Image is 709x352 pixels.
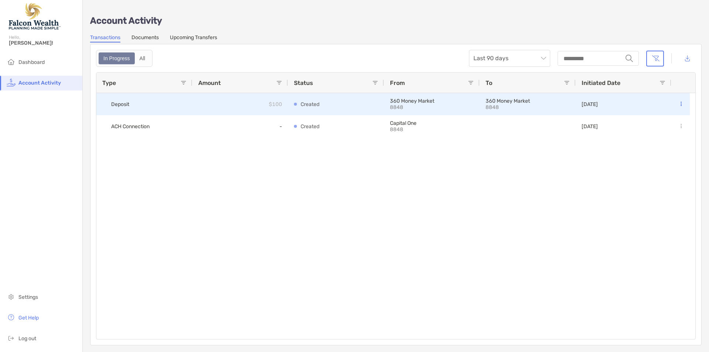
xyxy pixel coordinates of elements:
[582,123,598,130] p: [DATE]
[582,79,620,86] span: Initiated Date
[18,294,38,300] span: Settings
[486,79,492,86] span: To
[18,59,45,65] span: Dashboard
[473,50,546,66] span: Last 90 days
[111,98,129,110] span: Deposit
[131,34,159,42] a: Documents
[390,98,474,104] p: 360 Money Market
[486,98,570,104] p: 360 Money Market
[90,34,120,42] a: Transactions
[192,115,288,137] div: -
[7,313,16,322] img: get-help icon
[18,335,36,342] span: Log out
[626,55,633,62] img: input icon
[7,334,16,342] img: logout icon
[198,79,221,86] span: Amount
[7,57,16,66] img: household icon
[390,120,474,126] p: Capital One
[301,100,319,109] p: Created
[390,79,405,86] span: From
[646,51,664,66] button: Clear filters
[7,292,16,301] img: settings icon
[18,315,39,321] span: Get Help
[294,79,313,86] span: Status
[102,79,116,86] span: Type
[269,100,282,109] p: $100
[9,3,61,30] img: Falcon Wealth Planning Logo
[90,16,702,25] p: Account Activity
[136,53,150,64] div: All
[301,122,319,131] p: Created
[390,126,442,133] p: 8848
[18,80,61,86] span: Account Activity
[9,40,78,46] span: [PERSON_NAME]!
[582,101,598,107] p: [DATE]
[111,120,150,133] span: ACH Connection
[99,53,134,64] div: In Progress
[390,104,442,110] p: 8848
[96,50,153,67] div: segmented control
[486,104,537,110] p: 8848
[7,78,16,87] img: activity icon
[170,34,217,42] a: Upcoming Transfers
